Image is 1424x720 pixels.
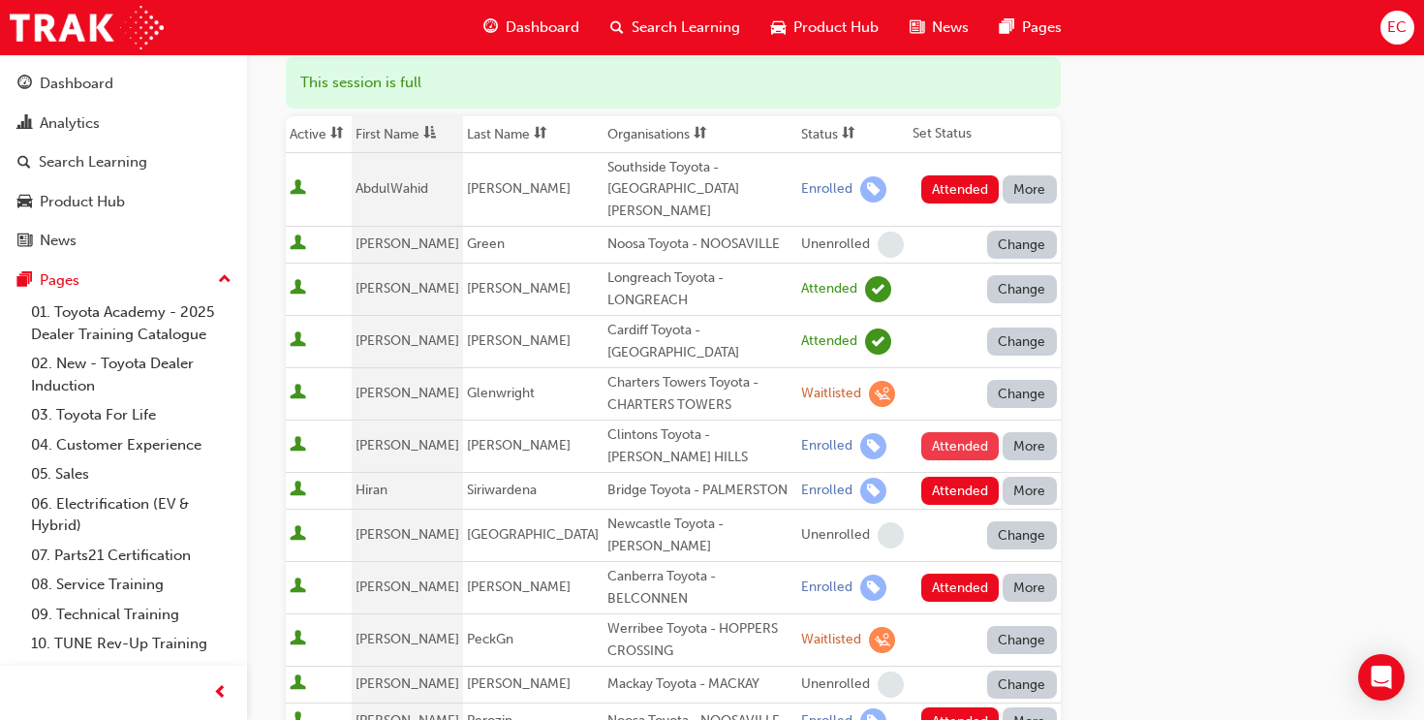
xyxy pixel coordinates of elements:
span: [PERSON_NAME] [356,280,459,297]
span: learningRecordVerb_ATTEND-icon [865,276,891,302]
span: news-icon [910,16,924,40]
button: Change [987,328,1057,356]
button: Pages [8,263,239,298]
span: Hiran [356,482,387,498]
button: Change [987,275,1057,303]
span: chart-icon [17,115,32,133]
a: pages-iconPages [984,8,1077,47]
span: EC [1387,16,1407,39]
div: Enrolled [801,482,852,500]
th: Toggle SortBy [286,116,352,153]
div: Bridge Toyota - PALMERSTON [607,480,793,502]
span: [GEOGRAPHIC_DATA] [467,526,599,543]
div: This session is full [286,57,1061,109]
div: Cardiff Toyota - [GEOGRAPHIC_DATA] [607,320,793,363]
div: Attended [801,332,857,351]
a: Analytics [8,106,239,141]
span: [PERSON_NAME] [467,180,571,197]
div: Analytics [40,112,100,135]
div: Waitlisted [801,385,861,403]
span: [PERSON_NAME] [467,579,571,595]
span: learningRecordVerb_ENROLL-icon [860,176,886,203]
span: [PERSON_NAME] [356,385,459,401]
a: All Pages [23,659,239,689]
div: Enrolled [801,180,852,199]
button: Change [987,626,1057,654]
span: learningRecordVerb_ENROLL-icon [860,478,886,504]
button: Attended [921,432,1000,460]
span: prev-icon [213,681,228,705]
span: User is active [290,384,306,403]
span: learningRecordVerb_WAITLIST-icon [869,381,895,407]
span: User is active [290,331,306,351]
a: 01. Toyota Academy - 2025 Dealer Training Catalogue [23,297,239,349]
div: Unenrolled [801,235,870,254]
span: PeckGn [467,631,513,647]
span: [PERSON_NAME] [356,675,459,692]
button: Change [987,671,1057,699]
span: learningRecordVerb_NONE-icon [878,672,904,698]
span: Pages [1022,16,1062,39]
div: Werribee Toyota - HOPPERS CROSSING [607,618,793,662]
span: [PERSON_NAME] [467,675,571,692]
span: car-icon [771,16,786,40]
span: Search Learning [632,16,740,39]
button: Change [987,380,1057,408]
span: User is active [290,179,306,199]
div: Product Hub [40,191,125,213]
button: Attended [921,574,1000,602]
button: Change [987,521,1057,549]
a: Dashboard [8,66,239,102]
span: pages-icon [1000,16,1014,40]
span: guage-icon [17,76,32,93]
button: DashboardAnalyticsSearch LearningProduct HubNews [8,62,239,263]
span: User is active [290,674,306,694]
a: 05. Sales [23,459,239,489]
div: Search Learning [39,151,147,173]
div: Mackay Toyota - MACKAY [607,673,793,696]
th: Set Status [909,116,1061,153]
span: User is active [290,436,306,455]
div: Enrolled [801,579,852,597]
span: learningRecordVerb_ATTEND-icon [865,329,891,355]
button: Attended [921,175,1000,203]
div: Dashboard [40,73,113,95]
th: Toggle SortBy [604,116,797,153]
button: Change [987,231,1057,259]
span: User is active [290,279,306,298]
span: [PERSON_NAME] [356,332,459,349]
div: Pages [40,269,79,292]
button: More [1003,432,1057,460]
span: car-icon [17,194,32,211]
span: learningRecordVerb_NONE-icon [878,522,904,548]
span: User is active [290,578,306,597]
span: news-icon [17,233,32,250]
a: Product Hub [8,184,239,220]
span: guage-icon [483,16,498,40]
span: Dashboard [506,16,579,39]
div: Charters Towers Toyota - CHARTERS TOWERS [607,372,793,416]
span: [PERSON_NAME] [356,437,459,454]
span: sorting-icon [330,126,344,142]
div: News [40,230,77,252]
span: User is active [290,525,306,545]
span: [PERSON_NAME] [356,235,459,252]
a: car-iconProduct Hub [756,8,894,47]
div: Unenrolled [801,526,870,545]
span: Green [467,235,505,252]
span: [PERSON_NAME] [467,332,571,349]
div: Canberra Toyota - BELCONNEN [607,566,793,610]
div: Longreach Toyota - LONGREACH [607,267,793,311]
button: More [1003,175,1057,203]
span: User is active [290,630,306,649]
th: Toggle SortBy [463,116,604,153]
a: Search Learning [8,144,239,180]
span: [PERSON_NAME] [467,437,571,454]
a: News [8,223,239,259]
span: [PERSON_NAME] [356,631,459,647]
th: Toggle SortBy [797,116,909,153]
th: Toggle SortBy [352,116,464,153]
span: learningRecordVerb_WAITLIST-icon [869,627,895,653]
a: 04. Customer Experience [23,430,239,460]
div: Clintons Toyota - [PERSON_NAME] HILLS [607,424,793,468]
